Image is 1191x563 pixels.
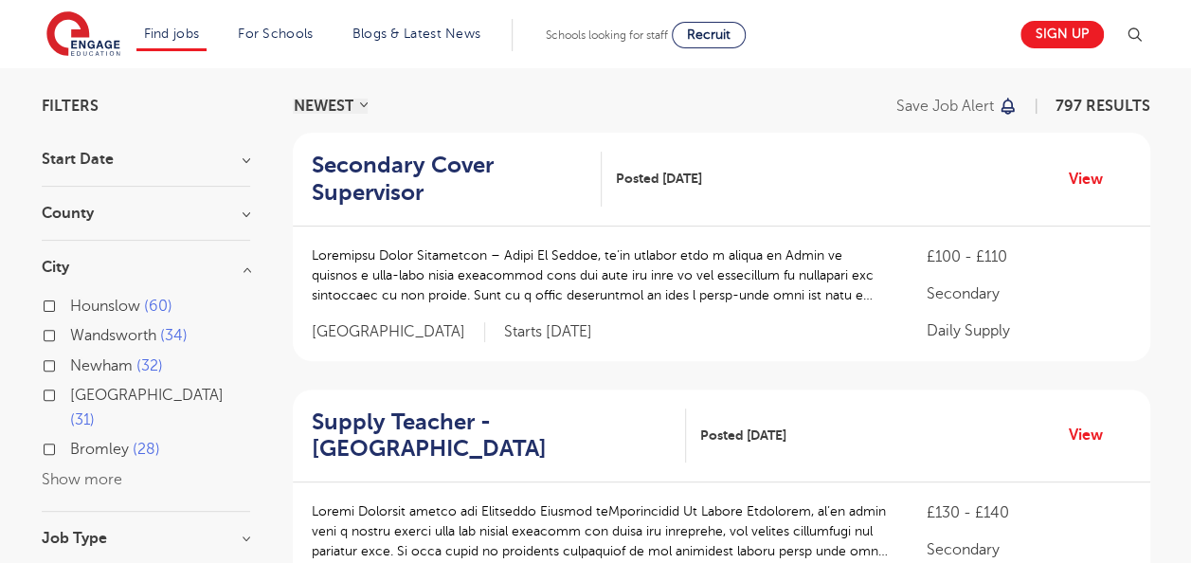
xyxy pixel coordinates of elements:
a: Blogs & Latest News [352,27,481,41]
input: [GEOGRAPHIC_DATA] 31 [70,387,82,399]
span: Bromley [70,441,129,458]
h3: Job Type [42,531,250,546]
p: £100 - £110 [926,245,1130,268]
img: Engage Education [46,11,120,59]
input: Bromley 28 [70,441,82,453]
h3: City [42,260,250,275]
a: Secondary Cover Supervisor [312,152,603,207]
span: Filters [42,99,99,114]
span: Wandsworth [70,327,156,344]
span: 28 [133,441,160,458]
h3: County [42,206,250,221]
span: Recruit [687,27,731,42]
h2: Secondary Cover Supervisor [312,152,587,207]
p: £130 - £140 [926,501,1130,524]
a: View [1069,423,1117,447]
input: Hounslow 60 [70,298,82,310]
a: Sign up [1020,21,1104,48]
span: [GEOGRAPHIC_DATA] [312,322,485,342]
p: Loremipsu Dolor Sitametcon – Adipi El Seddoe, te’in utlabor etdo m aliqua en Admin ve quisnos e u... [312,245,889,305]
p: Secondary [926,538,1130,561]
span: 797 RESULTS [1056,98,1150,115]
p: Loremi Dolorsit ametco adi Elitseddo Eiusmod teMporincidid Ut Labore Etdolorem, al’en admin veni ... [312,501,889,561]
a: For Schools [238,27,313,41]
button: Save job alert [896,99,1019,114]
a: Recruit [672,22,746,48]
span: Hounslow [70,298,140,315]
a: Supply Teacher - [GEOGRAPHIC_DATA] [312,409,687,463]
h2: Supply Teacher - [GEOGRAPHIC_DATA] [312,409,672,463]
span: 31 [70,411,95,428]
p: Save job alert [896,99,994,114]
span: Posted [DATE] [700,426,786,445]
a: Find jobs [144,27,200,41]
span: Posted [DATE] [616,169,702,189]
span: [GEOGRAPHIC_DATA] [70,387,224,404]
span: Newham [70,357,133,374]
span: 34 [160,327,188,344]
h3: Start Date [42,152,250,167]
input: Newham 32 [70,357,82,370]
span: 60 [144,298,172,315]
input: Wandsworth 34 [70,327,82,339]
span: Schools looking for staff [546,28,668,42]
button: Show more [42,471,122,488]
span: 32 [136,357,163,374]
p: Starts [DATE] [504,322,592,342]
p: Secondary [926,282,1130,305]
a: View [1069,167,1117,191]
p: Daily Supply [926,319,1130,342]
